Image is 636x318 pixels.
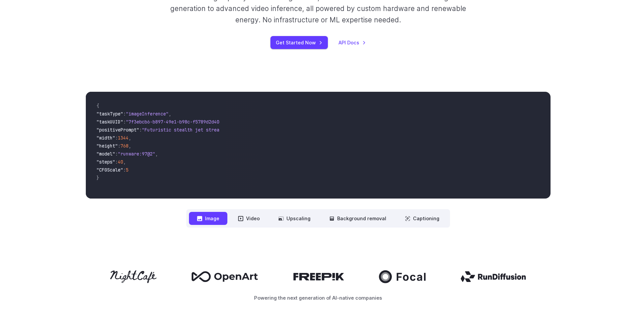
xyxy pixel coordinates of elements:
[129,143,131,149] span: ,
[230,212,268,225] button: Video
[115,159,118,165] span: :
[115,135,118,141] span: :
[123,111,126,117] span: :
[96,151,115,157] span: "model"
[96,167,123,173] span: "CFGScale"
[155,151,158,157] span: ,
[118,151,155,157] span: "runware:97@2"
[96,119,123,125] span: "taskUUID"
[126,111,169,117] span: "imageInference"
[189,212,227,225] button: Image
[118,135,129,141] span: 1344
[86,294,551,302] p: Powering the next generation of AI-native companies
[96,175,99,181] span: }
[123,167,126,173] span: :
[321,212,394,225] button: Background removal
[96,103,99,109] span: {
[118,159,123,165] span: 40
[139,127,142,133] span: :
[126,119,227,125] span: "7f3ebcb6-b897-49e1-b98c-f5789d2d40d7"
[129,135,131,141] span: ,
[96,159,115,165] span: "steps"
[96,135,115,141] span: "width"
[123,159,126,165] span: ,
[96,127,139,133] span: "positivePrompt"
[339,39,366,46] a: API Docs
[115,151,118,157] span: :
[118,143,121,149] span: :
[96,143,118,149] span: "height"
[96,111,123,117] span: "taskType"
[270,36,328,49] a: Get Started Now
[123,119,126,125] span: :
[169,111,171,117] span: ,
[126,167,129,173] span: 5
[397,212,447,225] button: Captioning
[121,143,129,149] span: 768
[270,212,319,225] button: Upscaling
[142,127,385,133] span: "Futuristic stealth jet streaking through a neon-lit cityscape with glowing purple exhaust"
